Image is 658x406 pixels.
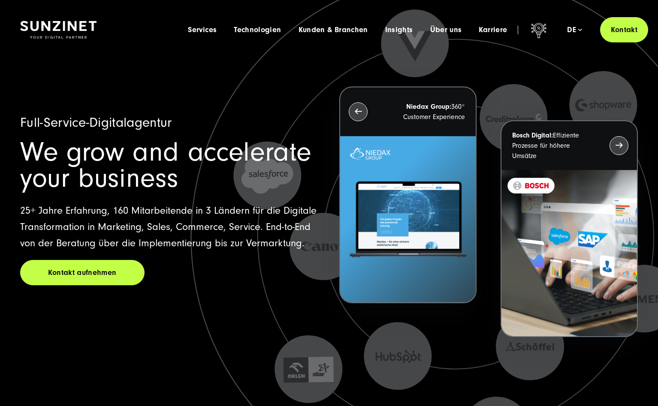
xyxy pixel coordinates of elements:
[20,137,311,194] span: We grow and accelerate your business
[385,26,413,34] a: Insights
[600,17,648,42] a: Kontakt
[20,203,319,251] p: 25+ Jahre Erfahrung, 160 Mitarbeitende in 3 Ländern für die Digitale Transformation in Marketing,...
[567,26,582,34] div: de
[512,131,553,139] strong: Bosch Digital:
[188,26,217,34] a: Services
[20,21,97,39] img: SUNZINET Full Service Digital Agentur
[512,130,594,161] p: Effiziente Prozesse für höhere Umsätze
[430,26,462,34] a: Über uns
[340,136,476,303] img: Letztes Projekt von Niedax. Ein Laptop auf dem die Niedax Website geöffnet ist, auf blauem Hinter...
[406,103,451,110] strong: Niedax Group:
[479,26,507,34] a: Karriere
[383,101,465,122] p: 360° Customer Experience
[20,115,172,130] span: Full-Service-Digitalagentur
[501,170,637,337] img: BOSCH - Kundeprojekt - Digital Transformation Agentur SUNZINET
[501,120,638,337] button: Bosch Digital:Effiziente Prozesse für höhere Umsätze BOSCH - Kundeprojekt - Digital Transformatio...
[299,26,368,34] a: Kunden & Branchen
[20,260,145,285] a: Kontakt aufnehmen
[234,26,281,34] a: Technologien
[339,87,477,304] button: Niedax Group:360° Customer Experience Letztes Projekt von Niedax. Ein Laptop auf dem die Niedax W...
